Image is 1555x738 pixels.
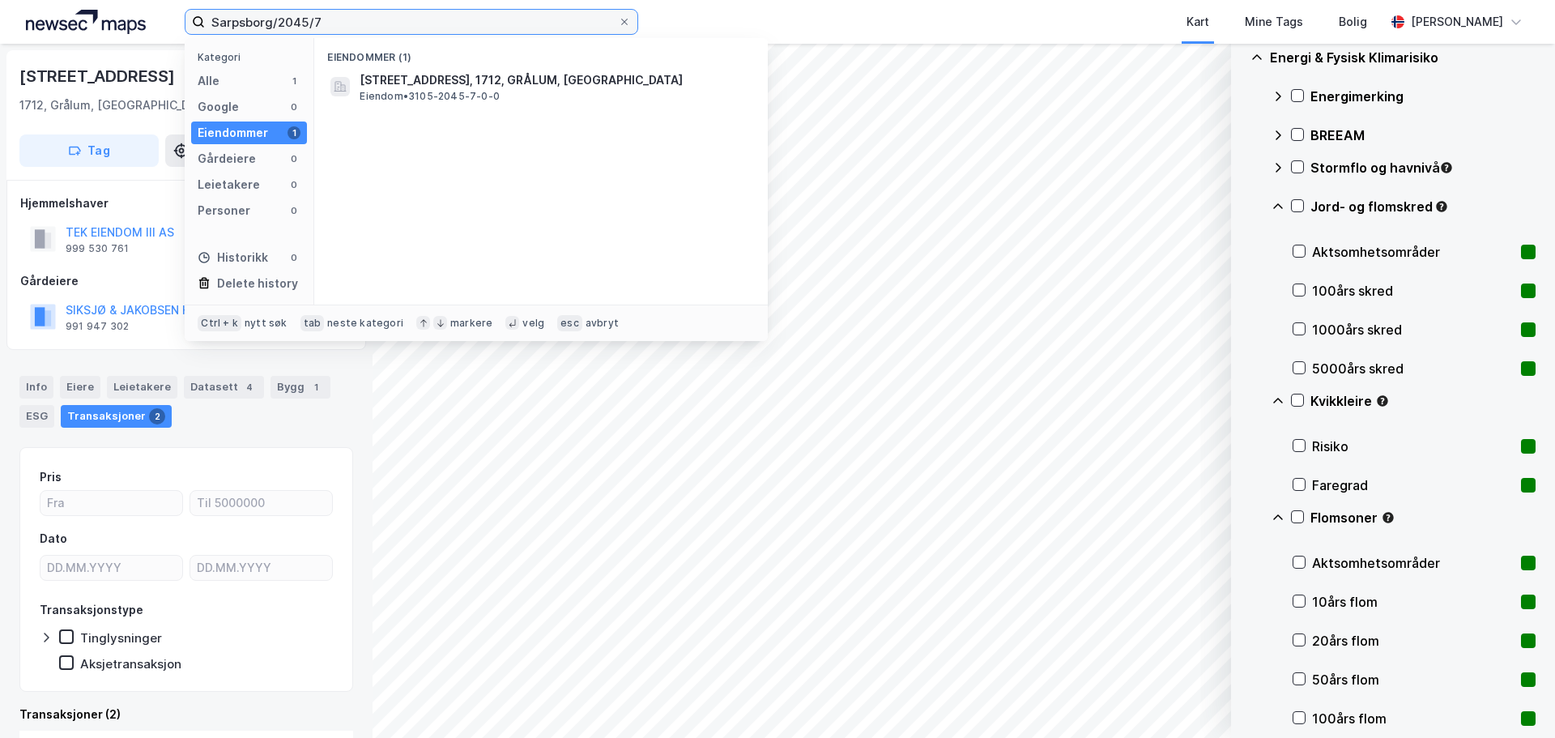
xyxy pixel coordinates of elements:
div: Eiendommer [198,123,268,143]
div: 20års flom [1312,631,1515,651]
iframe: Chat Widget [1474,660,1555,738]
div: Gårdeiere [20,271,352,291]
div: Tooltip anchor [1375,394,1390,408]
div: Dato [40,529,67,548]
div: esc [557,315,582,331]
div: Stormflo og havnivå [1310,158,1536,177]
div: Leietakere [107,376,177,399]
div: 0 [288,178,300,191]
div: Kategori [198,51,307,63]
div: 1000års skred [1312,320,1515,339]
input: DD.MM.YYYY [40,556,182,580]
button: Tag [19,134,159,167]
div: Flomsoner [1310,508,1536,527]
input: Fra [40,491,182,515]
input: DD.MM.YYYY [190,556,332,580]
span: [STREET_ADDRESS], 1712, GRÅLUM, [GEOGRAPHIC_DATA] [360,70,748,90]
div: nytt søk [245,317,288,330]
div: Mine Tags [1245,12,1303,32]
div: 100års flom [1312,709,1515,728]
div: Kart [1186,12,1209,32]
div: neste kategori [327,317,403,330]
div: Tooltip anchor [1381,510,1395,525]
div: 1 [308,379,324,395]
div: 1 [288,75,300,87]
div: Tinglysninger [80,630,162,646]
div: Transaksjoner (2) [19,705,353,724]
div: Leietakere [198,175,260,194]
div: 0 [288,152,300,165]
div: Energi & Fysisk Klimarisiko [1270,48,1536,67]
div: Tooltip anchor [1439,160,1454,175]
div: Aksjetransaksjon [80,656,181,672]
div: Historikk [198,248,268,267]
div: Alle [198,71,219,91]
div: Risiko [1312,437,1515,456]
div: Ctrl + k [198,315,241,331]
div: Kvikkleire [1310,391,1536,411]
input: Søk på adresse, matrikkel, gårdeiere, leietakere eller personer [205,10,618,34]
div: 10års flom [1312,592,1515,612]
div: Kontrollprogram for chat [1474,660,1555,738]
div: tab [300,315,325,331]
div: Pris [40,467,62,487]
div: velg [522,317,544,330]
img: logo.a4113a55bc3d86da70a041830d287a7e.svg [26,10,146,34]
div: 991 947 302 [66,320,129,333]
div: Eiendommer (1) [314,38,768,67]
div: [PERSON_NAME] [1411,12,1503,32]
div: 999 530 761 [66,242,129,255]
div: ESG [19,405,54,428]
div: Bolig [1339,12,1367,32]
div: Transaksjoner [61,405,172,428]
div: Google [198,97,239,117]
div: Delete history [217,274,298,293]
div: Gårdeiere [198,149,256,169]
div: 1712, Grålum, [GEOGRAPHIC_DATA] [19,96,215,115]
div: 0 [288,251,300,264]
div: 0 [288,204,300,217]
div: Jord- og flomskred [1310,197,1536,216]
span: Eiendom • 3105-2045-7-0-0 [360,90,500,103]
div: Aktsomhetsområder [1312,242,1515,262]
div: Personer [198,201,250,220]
input: Til 5000000 [190,491,332,515]
div: Tooltip anchor [1434,199,1449,214]
div: Transaksjonstype [40,600,143,620]
div: avbryt [586,317,619,330]
div: 2 [149,408,165,424]
div: Hjemmelshaver [20,194,352,213]
div: 1 [288,126,300,139]
div: Aktsomhetsområder [1312,553,1515,573]
div: 0 [288,100,300,113]
div: [STREET_ADDRESS] [19,63,178,89]
div: Faregrad [1312,476,1515,495]
div: Info [19,376,53,399]
div: Datasett [184,376,264,399]
div: 100års skred [1312,281,1515,301]
div: 4 [241,379,258,395]
div: Eiere [60,376,100,399]
div: Energimerking [1310,87,1536,106]
div: 5000års skred [1312,359,1515,378]
div: BREEAM [1310,126,1536,145]
div: markere [450,317,492,330]
div: Bygg [271,376,330,399]
div: 50års flom [1312,670,1515,689]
